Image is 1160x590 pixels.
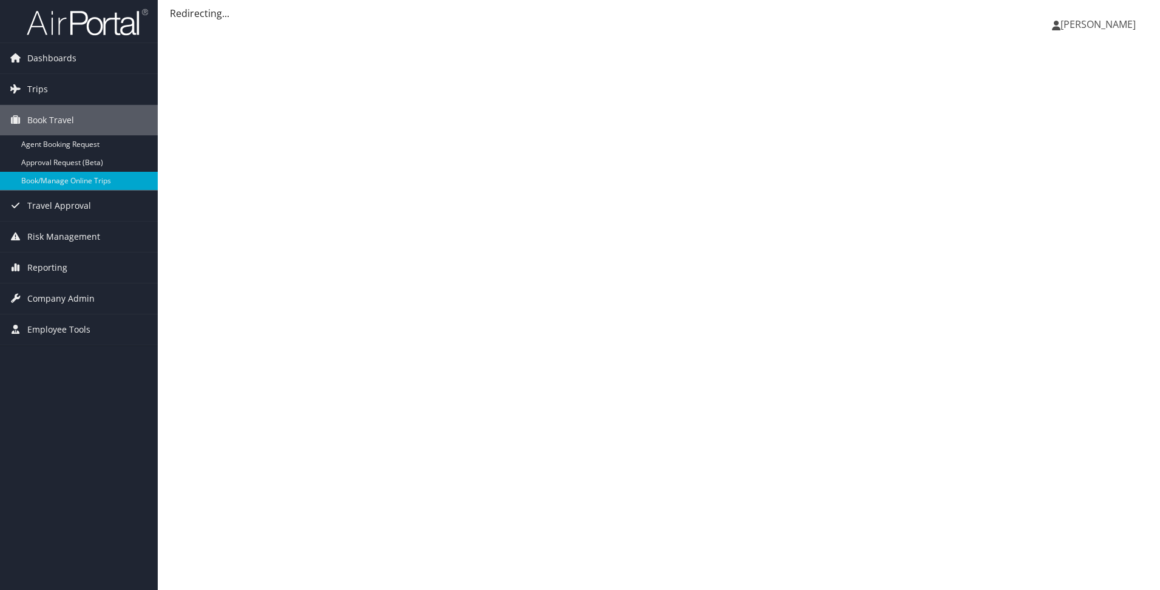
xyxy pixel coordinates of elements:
span: [PERSON_NAME] [1061,18,1136,31]
img: airportal-logo.png [27,8,148,36]
span: Book Travel [27,105,74,135]
span: Travel Approval [27,191,91,221]
span: Trips [27,74,48,104]
span: Company Admin [27,283,95,314]
span: Dashboards [27,43,76,73]
span: Reporting [27,253,67,283]
span: Risk Management [27,222,100,252]
div: Redirecting... [170,6,1148,21]
span: Employee Tools [27,314,90,345]
a: [PERSON_NAME] [1052,6,1148,42]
